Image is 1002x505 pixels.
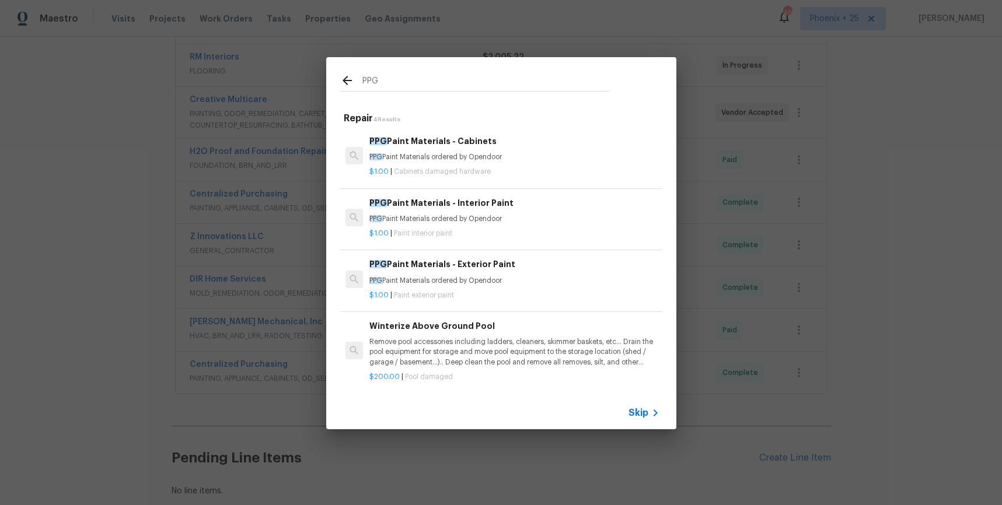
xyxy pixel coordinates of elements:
[369,215,382,222] span: PPG
[373,117,400,122] span: 4 Results
[344,113,662,125] h5: Repair
[369,292,389,299] span: $1.00
[369,168,389,175] span: $1.00
[362,73,610,91] input: Search issues or repairs
[369,258,659,271] h6: Paint Materials - Exterior Paint
[369,230,389,237] span: $1.00
[369,152,659,162] p: Paint Materials ordered by Opendoor
[369,337,659,367] p: Remove pool accessories including ladders, cleaners, skimmer baskets, etc… Drain the pool equipme...
[369,135,659,148] h6: Paint Materials - Cabinets
[369,197,659,209] h6: Paint Materials - Interior Paint
[405,373,453,380] span: Pool damaged
[369,276,659,286] p: Paint Materials ordered by Opendoor
[369,199,387,207] span: PPG
[394,292,454,299] span: Paint exterior paint
[369,373,400,380] span: $200.00
[369,372,659,382] p: |
[369,277,382,284] span: PPG
[369,137,387,145] span: PPG
[369,153,382,160] span: PPG
[369,214,659,224] p: Paint Materials ordered by Opendoor
[369,260,387,268] span: PPG
[629,407,648,419] span: Skip
[369,290,659,300] p: |
[369,167,659,177] p: |
[394,230,452,237] span: Paint interior paint
[369,320,659,332] h6: Winterize Above Ground Pool
[369,229,659,239] p: |
[394,168,491,175] span: Cabinets damaged hardware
